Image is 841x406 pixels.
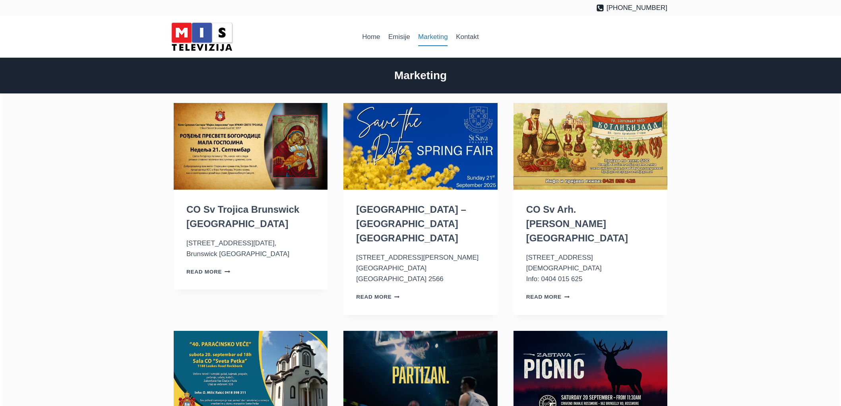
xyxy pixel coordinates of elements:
img: St Sava College – Varroville NSW [343,103,497,190]
img: MIS Television [168,20,236,54]
img: CO Sv Arh. Stefan Keysborough VIC [514,103,667,190]
a: Emisije [384,27,414,47]
h2: Marketing [174,67,667,84]
a: Home [358,27,384,47]
a: Kontakt [452,27,483,47]
a: [GEOGRAPHIC_DATA] – [GEOGRAPHIC_DATA] [GEOGRAPHIC_DATA] [356,204,466,243]
img: CO Sv Trojica Brunswick VIC [174,103,327,190]
a: Read More [356,294,400,300]
a: Read More [186,269,230,275]
a: Marketing [414,27,452,47]
span: [PHONE_NUMBER] [607,2,667,13]
p: [STREET_ADDRESS][DEMOGRAPHIC_DATA] Info: 0404 015 625 [526,252,655,285]
a: Read More [526,294,570,300]
nav: Primary [358,27,483,47]
a: CO Sv Arh. [PERSON_NAME] [GEOGRAPHIC_DATA] [526,204,628,243]
p: [STREET_ADDRESS][DATE], Brunswick [GEOGRAPHIC_DATA] [186,238,315,259]
a: CO Sv Trojica Brunswick [GEOGRAPHIC_DATA] [186,204,299,229]
p: [STREET_ADDRESS][PERSON_NAME] [GEOGRAPHIC_DATA] [GEOGRAPHIC_DATA] 2566 [356,252,484,285]
a: [PHONE_NUMBER] [596,2,667,13]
